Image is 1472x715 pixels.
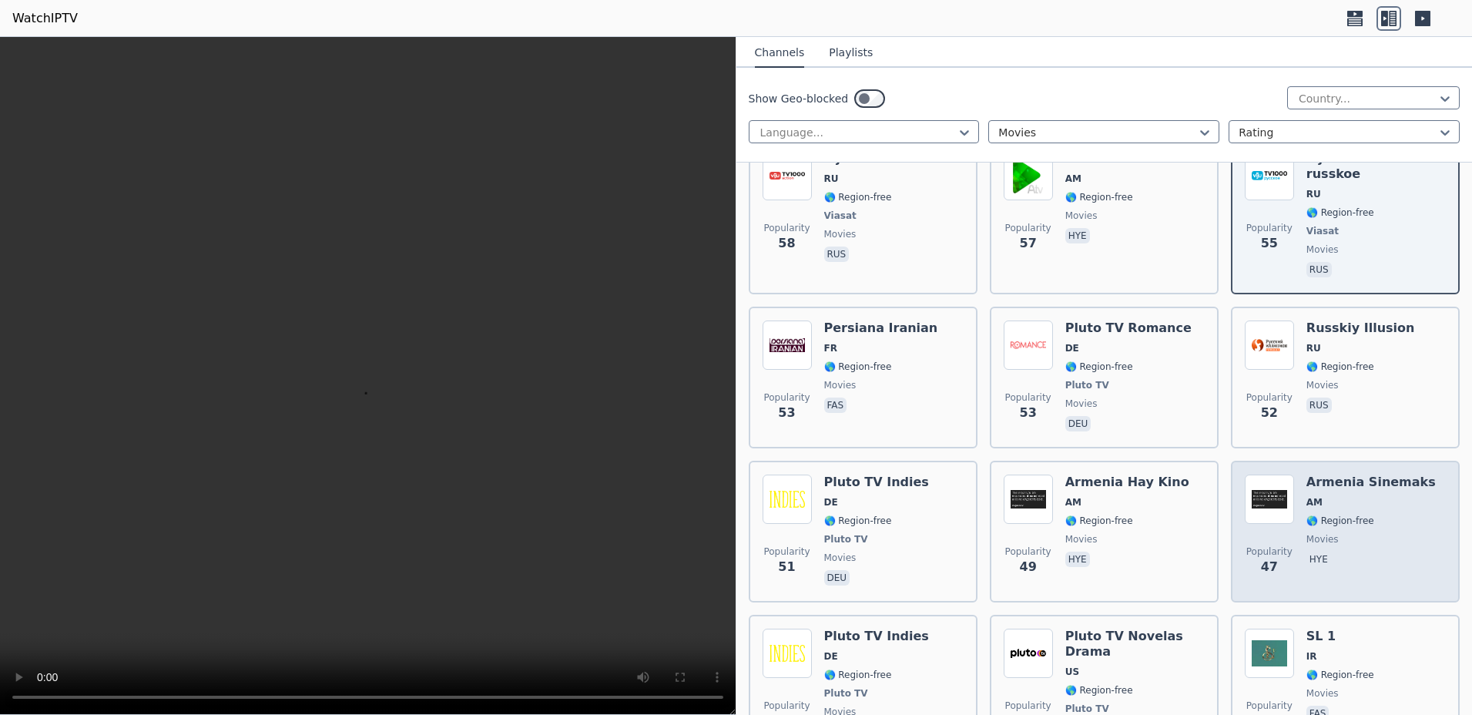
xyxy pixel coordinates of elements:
span: DE [824,496,838,509]
span: RU [1306,342,1321,354]
span: Pluto TV [1065,703,1109,715]
span: Popularity [1005,222,1051,234]
span: movies [1306,533,1339,545]
span: 🌎 Region-free [1065,361,1133,373]
span: 52 [1261,404,1278,422]
span: DE [824,650,838,663]
span: Viasat [1306,225,1339,237]
img: Pluto TV Novelas Drama [1004,629,1053,678]
img: Persiana Iranian [763,321,812,370]
h6: Russkiy Illusion [1306,321,1415,336]
label: Show Geo-blocked [749,91,849,106]
span: movies [1306,379,1339,391]
h6: Armenia Sinemaks [1306,475,1436,490]
span: Popularity [1005,545,1051,558]
span: 🌎 Region-free [1306,515,1374,527]
span: Popularity [1246,391,1293,404]
img: Pluto TV Indies [763,475,812,524]
span: movies [1306,687,1339,700]
img: Armenia Sinemaks [1245,475,1294,524]
img: ATV Kinoman [1004,151,1053,200]
h6: Pluto TV Indies [824,475,929,490]
span: 🌎 Region-free [1065,684,1133,697]
span: Pluto TV [824,687,868,700]
h6: Pluto TV Novelas Drama [1065,629,1205,660]
h6: Armenia Hay Kino [1065,475,1189,490]
h6: Pluto TV Romance [1065,321,1192,336]
img: Pluto TV Indies [763,629,812,678]
button: Playlists [829,39,873,68]
span: DE [1065,342,1079,354]
span: 55 [1261,234,1278,253]
span: 🌎 Region-free [1065,515,1133,527]
span: Viasat [824,210,857,222]
span: 57 [1020,234,1037,253]
span: Popularity [1246,700,1293,712]
span: 47 [1261,558,1278,576]
span: 🌎 Region-free [1065,191,1133,203]
span: 🌎 Region-free [1306,206,1374,219]
span: movies [1065,398,1098,410]
img: viju TV1000 action [763,151,812,200]
span: Pluto TV [824,533,868,545]
span: RU [1306,188,1321,200]
span: Popularity [1246,545,1293,558]
span: Pluto TV [1065,379,1109,391]
span: AM [1306,496,1323,509]
h6: Pluto TV Indies [824,629,929,644]
span: 🌎 Region-free [824,669,892,681]
span: 58 [778,234,795,253]
p: hye [1306,552,1331,567]
span: 🌎 Region-free [824,361,892,373]
span: 53 [1020,404,1037,422]
img: Armenia Hay Kino [1004,475,1053,524]
span: movies [824,552,857,564]
span: RU [824,173,839,185]
span: Popularity [763,545,810,558]
p: hye [1065,228,1090,243]
span: movies [1065,533,1098,545]
span: Popularity [1005,700,1051,712]
span: 49 [1020,558,1037,576]
p: rus [824,247,850,262]
h6: Persiana Iranian [824,321,938,336]
p: rus [1306,398,1332,413]
a: WatchIPTV [12,9,78,28]
button: Channels [755,39,805,68]
span: movies [824,228,857,240]
span: 53 [778,404,795,422]
h6: SL 1 [1306,629,1374,644]
p: deu [824,570,850,586]
img: SL 1 [1245,629,1294,678]
p: fas [824,398,847,413]
img: Pluto TV Romance [1004,321,1053,370]
span: Popularity [763,391,810,404]
p: deu [1065,416,1091,431]
p: rus [1306,262,1332,277]
span: 🌎 Region-free [824,515,892,527]
span: AM [1065,173,1081,185]
span: movies [1065,210,1098,222]
span: Popularity [763,700,810,712]
span: movies [1306,243,1339,256]
span: Popularity [1005,391,1051,404]
img: viju TV1000 russkoe [1245,151,1294,200]
span: US [1065,666,1079,678]
span: Popularity [763,222,810,234]
h6: viju TV1000 russkoe [1306,151,1446,182]
span: movies [824,379,857,391]
span: FR [824,342,837,354]
span: Popularity [1246,222,1293,234]
span: IR [1306,650,1317,663]
img: Russkiy Illusion [1245,321,1294,370]
p: hye [1065,552,1090,567]
span: AM [1065,496,1081,509]
span: 🌎 Region-free [824,191,892,203]
span: 51 [778,558,795,576]
span: 🌎 Region-free [1306,669,1374,681]
span: 🌎 Region-free [1306,361,1374,373]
